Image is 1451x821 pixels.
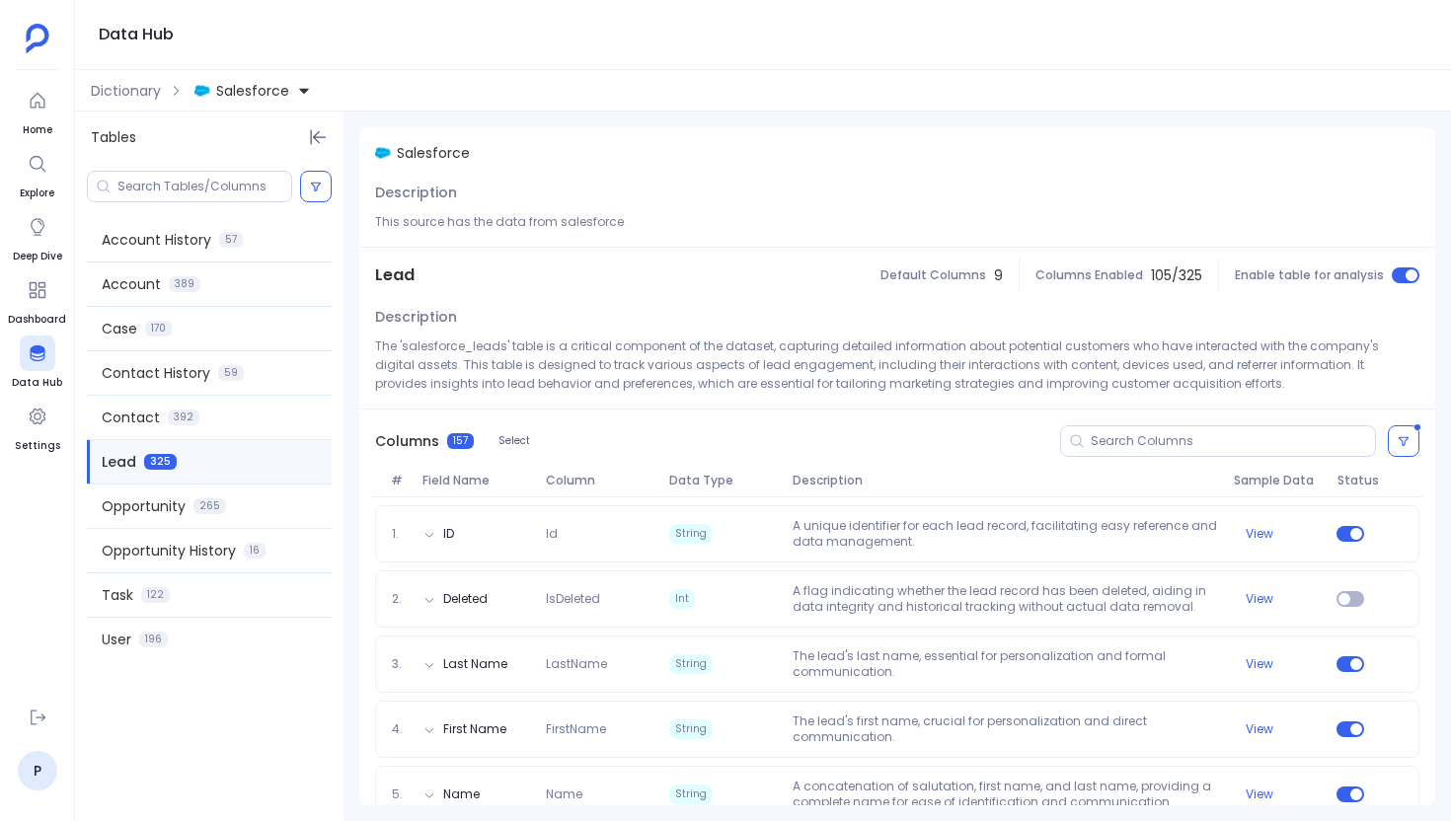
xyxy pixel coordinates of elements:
[375,336,1419,393] p: The 'salesforce_leads' table is a critical component of the dataset, capturing detailed informati...
[304,123,332,151] button: Hide Tables
[102,452,136,472] span: Lead
[538,721,661,737] span: FirstName
[1035,267,1143,283] span: Columns Enabled
[397,143,470,163] span: Salesforce
[785,779,1226,810] p: A concatenation of salutation, first name, and last name, providing a complete name for ease of i...
[443,591,488,607] button: Deleted
[785,648,1226,680] p: The lead's last name, essential for personalization and formal communication.
[375,212,1419,231] p: This source has the data from salesforce
[102,630,131,649] span: User
[375,431,439,451] span: Columns
[99,21,174,48] h1: Data Hub
[669,719,713,739] span: String
[15,399,60,454] a: Settings
[1226,473,1329,488] span: Sample Data
[785,713,1226,745] p: The lead's first name, crucial for personalization and direct communication.
[18,751,57,790] a: P
[538,591,661,607] span: IsDeleted
[384,591,415,607] span: 2.
[375,183,457,202] span: Description
[75,112,344,163] div: Tables
[375,307,457,327] span: Description
[880,267,986,283] span: Default Columns
[12,336,62,391] a: Data Hub
[447,433,474,449] span: 157
[194,83,210,99] img: salesforce.svg
[102,274,161,294] span: Account
[91,81,161,101] span: Dictionary
[145,321,172,336] span: 170
[1246,591,1273,607] button: View
[661,473,785,488] span: Data Type
[219,232,243,248] span: 57
[193,498,226,514] span: 265
[12,375,62,391] span: Data Hub
[169,276,200,292] span: 389
[669,784,713,804] span: String
[20,83,55,138] a: Home
[13,209,62,264] a: Deep Dive
[1151,265,1202,285] span: 105 / 325
[1246,656,1273,672] button: View
[538,786,661,802] span: Name
[994,265,1003,285] span: 9
[20,186,55,201] span: Explore
[102,408,160,427] span: Contact
[102,496,186,516] span: Opportunity
[117,179,291,194] input: Search Tables/Columns
[375,263,415,287] span: Lead
[538,473,661,488] span: Column
[20,122,55,138] span: Home
[1246,786,1273,802] button: View
[538,526,661,542] span: Id
[384,656,415,672] span: 3.
[8,312,66,328] span: Dashboard
[785,583,1226,615] p: A flag indicating whether the lead record has been deleted, aiding in data integrity and historic...
[384,721,415,737] span: 4.
[102,363,210,383] span: Contact History
[102,230,211,250] span: Account History
[785,518,1226,550] p: A unique identifier for each lead record, facilitating easy reference and data management.
[443,526,454,542] button: ID
[244,543,266,559] span: 16
[443,656,507,672] button: Last Name
[669,524,713,544] span: String
[1091,433,1375,449] input: Search Columns
[168,410,199,425] span: 392
[384,526,415,542] span: 1.
[486,428,543,454] button: Select
[26,24,49,53] img: petavue logo
[218,365,244,381] span: 59
[102,541,236,560] span: Opportunity History
[383,473,414,488] span: #
[669,589,695,609] span: Int
[1330,473,1371,488] span: Status
[141,587,170,603] span: 122
[102,319,137,338] span: Case
[375,145,391,161] img: salesforce.svg
[139,632,168,647] span: 196
[538,656,661,672] span: LastName
[216,81,289,101] span: Salesforce
[15,438,60,454] span: Settings
[13,249,62,264] span: Deep Dive
[384,786,415,802] span: 5.
[191,75,315,107] button: Salesforce
[1246,721,1273,737] button: View
[669,654,713,674] span: String
[102,585,133,605] span: Task
[8,272,66,328] a: Dashboard
[144,454,177,470] span: 325
[1235,267,1384,283] span: Enable table for analysis
[785,473,1227,488] span: Description
[20,146,55,201] a: Explore
[443,786,480,802] button: Name
[415,473,538,488] span: Field Name
[443,721,506,737] button: First Name
[1246,526,1273,542] button: View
